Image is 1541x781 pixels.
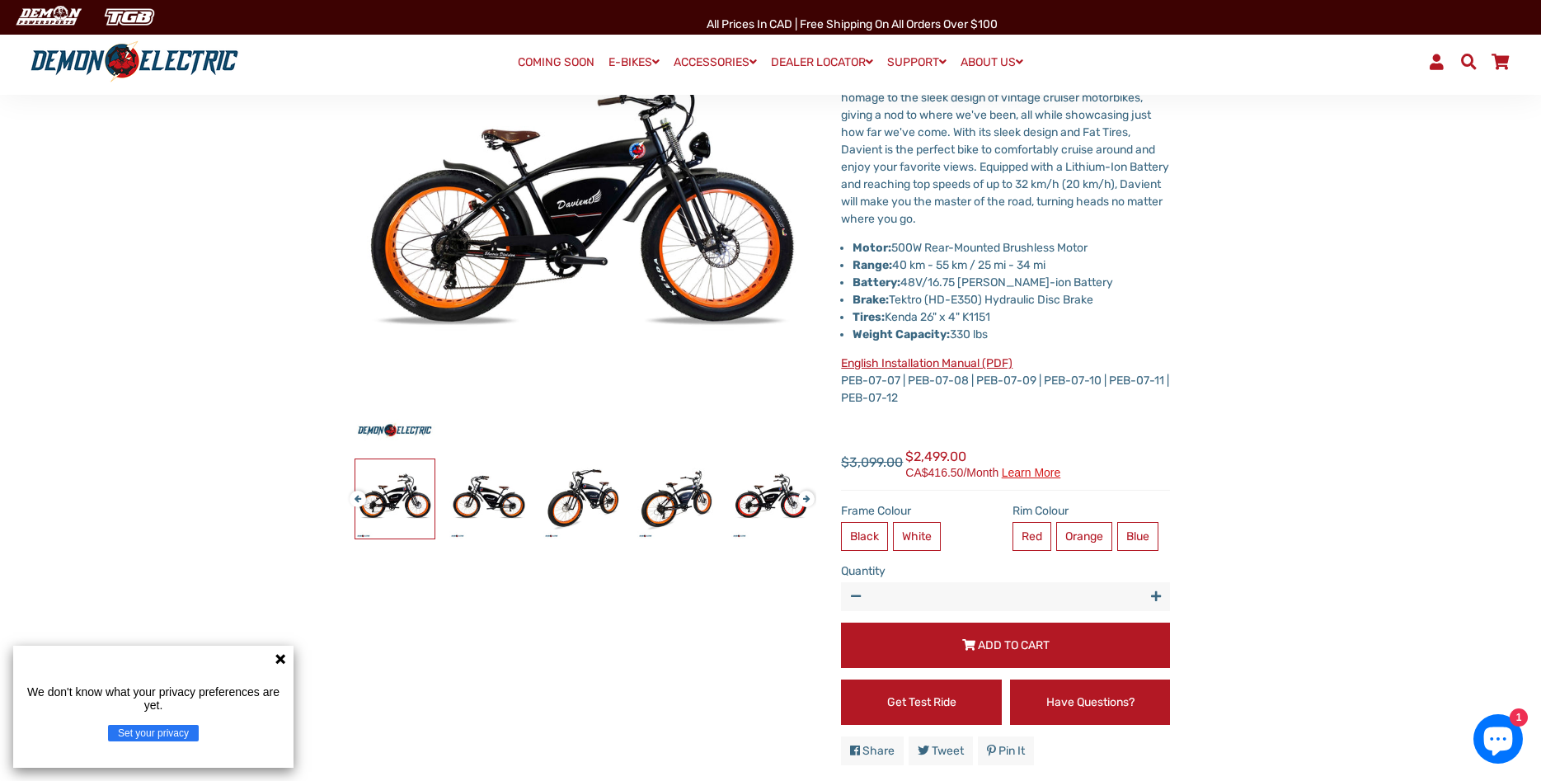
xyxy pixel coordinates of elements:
strong: Battery: [853,275,900,289]
img: Demon Electric [8,3,87,31]
strong: Weight Capacity: [853,327,950,341]
span: Share [862,744,895,758]
a: ABOUT US [955,50,1029,74]
img: Davient Cruiser eBike - Demon Electric [449,459,529,539]
span: $2,499.00 [905,447,1060,478]
a: COMING SOON [512,51,600,74]
label: Rim Colour [1012,502,1171,520]
label: Orange [1056,522,1112,551]
a: ACCESSORIES [668,50,763,74]
p: Vintage design, powered by Modern Technology, exceeding expectations by all measures. Davient is ... [841,54,1170,228]
span: 40 km - 55 km / 25 mi - 34 mi [853,258,1045,272]
img: Davient Cruiser eBike - Demon Electric [637,459,716,539]
span: 500W Rear-Mounted Brushless Motor [891,241,1088,255]
img: Davient Cruiser eBike - Demon Electric [355,459,435,539]
input: quantity [841,582,1170,611]
button: Reduce item quantity by one [841,582,870,611]
button: Previous [350,482,359,501]
label: Black [841,522,888,551]
img: Davient Cruiser eBike - Demon Electric [731,459,810,539]
strong: Range: [853,258,892,272]
span: PEB-07-07 | PEB-07-08 | PEB-07-09 | PEB-07-10 | PEB-07-11 | PEB-07-12 [841,356,1169,405]
img: Demon Electric logo [25,40,244,83]
span: 48V/16.75 [PERSON_NAME]-ion Battery [853,275,1113,289]
inbox-online-store-chat: Shopify online store chat [1468,714,1528,768]
span: $3,099.00 [841,453,903,473]
p: 330 lbs [853,326,1170,343]
span: Tweet [932,744,964,758]
a: Get Test Ride [841,680,1002,725]
a: DEALER LOCATOR [765,50,879,74]
span: Kenda 26" x 4" K1151 [853,310,990,324]
img: TGB Canada [96,3,163,31]
button: Increase item quantity by one [1141,582,1170,611]
button: Set your privacy [108,725,199,741]
a: E-BIKES [603,50,665,74]
span: Add to Cart [978,638,1050,652]
label: Frame Colour [841,502,999,520]
button: Add to Cart [841,623,1170,668]
label: Blue [1117,522,1158,551]
p: We don't know what your privacy preferences are yet. [20,685,287,712]
span: All Prices in CAD | Free shipping on all orders over $100 [707,17,998,31]
strong: Tires: [853,310,885,324]
label: Red [1012,522,1051,551]
label: White [893,522,941,551]
a: English Installation Manual (PDF) [841,356,1012,370]
img: Davient Cruiser eBike - Demon Electric [543,459,623,539]
label: Quantity [841,562,1170,580]
a: SUPPORT [881,50,952,74]
button: Next [798,482,808,501]
strong: Brake: [853,293,889,307]
strong: Motor: [853,241,891,255]
span: Tektro (HD-E350) Hydraulic Disc Brake [853,293,1093,307]
a: Have Questions? [1010,680,1171,725]
span: Pin it [998,744,1025,758]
